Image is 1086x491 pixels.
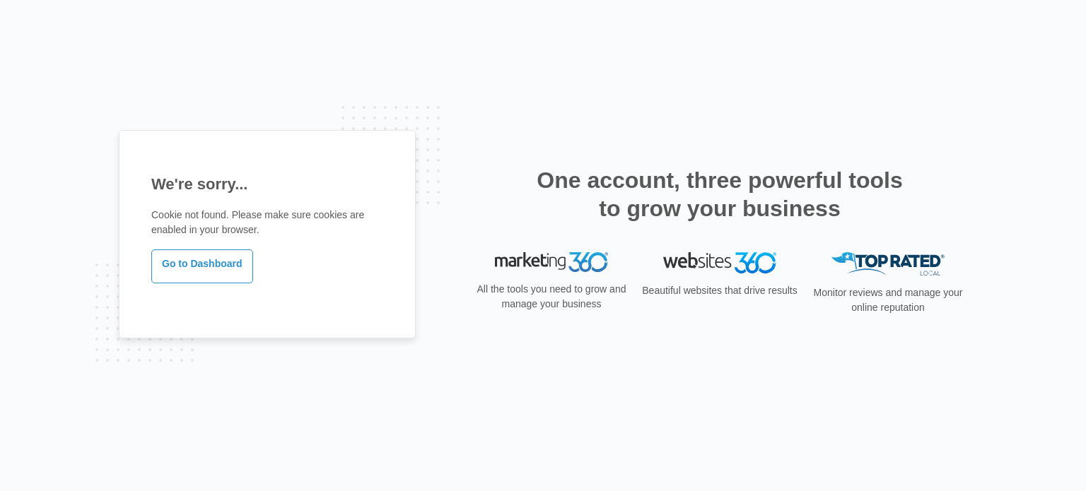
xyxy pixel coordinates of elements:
a: Go to Dashboard [151,249,253,283]
img: Websites 360 [663,252,776,273]
p: All the tools you need to grow and manage your business [472,282,631,312]
p: Beautiful websites that drive results [641,283,799,298]
h2: One account, three powerful tools to grow your business [532,166,907,223]
p: Monitor reviews and manage your online reputation [809,285,967,315]
img: Marketing 360 [495,252,608,272]
p: Cookie not found. Please make sure cookies are enabled in your browser. [151,208,383,237]
img: Top Rated Local [831,252,945,276]
h1: We're sorry... [151,172,383,196]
